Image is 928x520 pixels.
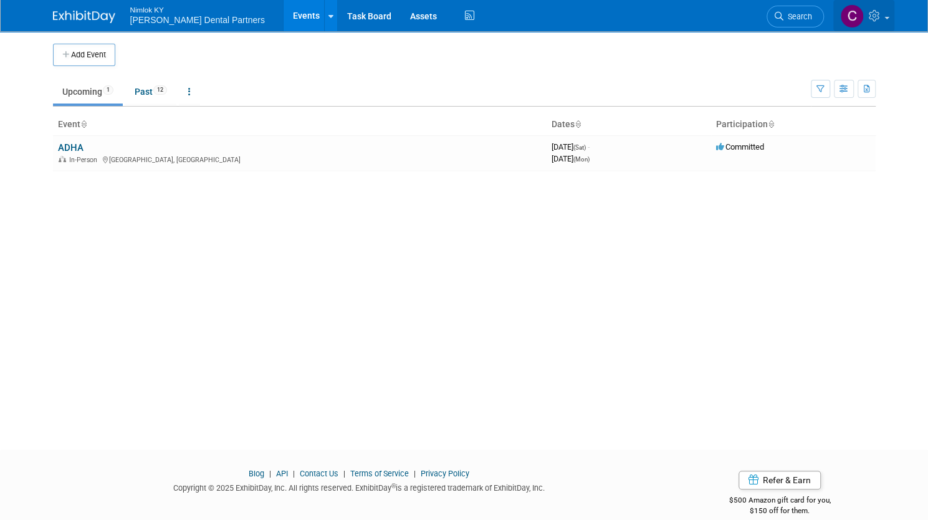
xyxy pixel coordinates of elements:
[266,469,274,478] span: |
[125,80,176,104] a: Past12
[421,469,469,478] a: Privacy Policy
[411,469,419,478] span: |
[103,85,113,95] span: 1
[573,144,586,151] span: (Sat)
[80,119,87,129] a: Sort by Event Name
[53,44,115,66] button: Add Event
[575,119,581,129] a: Sort by Start Date
[340,469,348,478] span: |
[59,156,66,162] img: In-Person Event
[768,119,774,129] a: Sort by Participation Type
[547,114,711,135] th: Dates
[58,142,84,153] a: ADHA
[276,469,288,478] a: API
[130,2,265,16] span: Nimlok KY
[552,142,590,152] span: [DATE]
[350,469,409,478] a: Terms of Service
[684,506,876,516] div: $150 off for them.
[249,469,264,478] a: Blog
[783,12,812,21] span: Search
[53,114,547,135] th: Event
[300,469,338,478] a: Contact Us
[130,15,265,25] span: [PERSON_NAME] Dental Partners
[53,80,123,104] a: Upcoming1
[58,154,542,164] div: [GEOGRAPHIC_DATA], [GEOGRAPHIC_DATA]
[767,6,824,27] a: Search
[53,479,666,494] div: Copyright © 2025 ExhibitDay, Inc. All rights reserved. ExhibitDay is a registered trademark of Ex...
[290,469,298,478] span: |
[716,142,764,152] span: Committed
[552,154,590,163] span: [DATE]
[711,114,876,135] th: Participation
[739,471,821,489] a: Refer & Earn
[588,142,590,152] span: -
[391,483,396,489] sup: ®
[153,85,167,95] span: 12
[573,156,590,163] span: (Mon)
[684,487,876,516] div: $500 Amazon gift card for you,
[53,11,115,23] img: ExhibitDay
[69,156,101,164] span: In-Person
[840,4,864,28] img: Cassidy Rutledge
